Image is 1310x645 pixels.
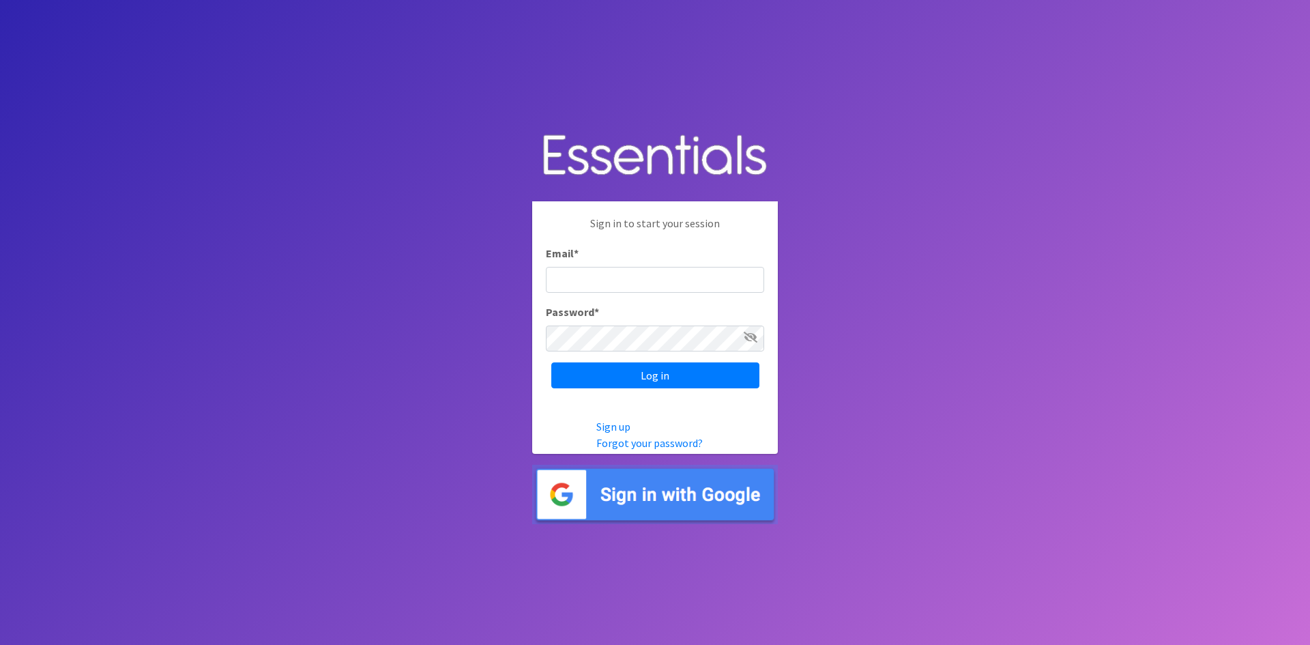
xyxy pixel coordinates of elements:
label: Password [546,304,599,320]
p: Sign in to start your session [546,215,764,245]
abbr: required [594,305,599,319]
a: Sign up [596,420,630,433]
img: Sign in with Google [532,465,778,524]
a: Forgot your password? [596,436,703,450]
abbr: required [574,246,579,260]
input: Log in [551,362,759,388]
label: Email [546,245,579,261]
img: Human Essentials [532,121,778,191]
